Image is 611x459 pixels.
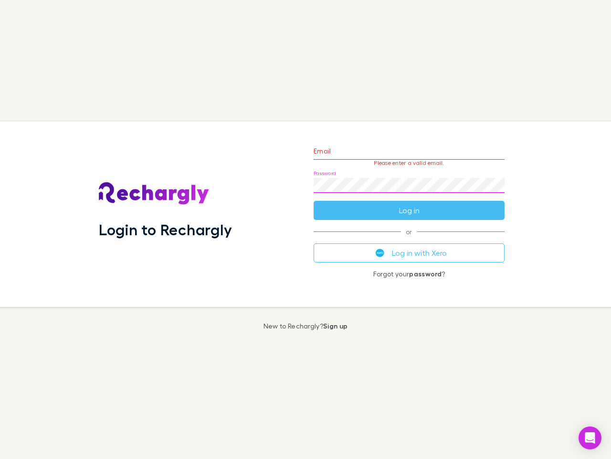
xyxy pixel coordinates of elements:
[99,220,232,239] h1: Login to Rechargly
[263,322,348,330] p: New to Rechargly?
[314,270,505,278] p: Forgot your ?
[314,243,505,262] button: Log in with Xero
[99,182,210,205] img: Rechargly's Logo
[314,231,505,232] span: or
[314,201,505,220] button: Log in
[314,160,505,166] p: Please enter a valid email.
[323,322,348,330] a: Sign up
[409,270,442,278] a: password
[579,426,601,449] div: Open Intercom Messenger
[376,249,384,257] img: Xero's logo
[314,170,336,177] label: Password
